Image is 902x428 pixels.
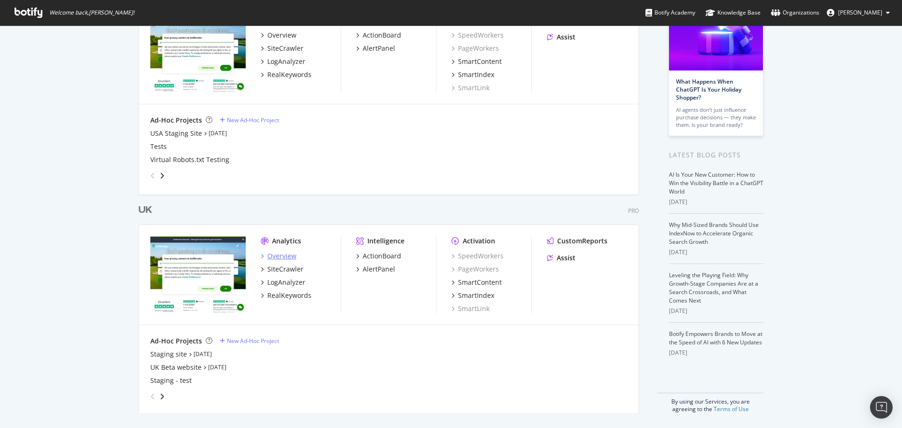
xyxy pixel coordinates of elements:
[220,116,279,124] a: New Ad-Hoc Project
[819,5,897,20] button: [PERSON_NAME]
[363,251,401,261] div: ActionBoard
[267,251,296,261] div: Overview
[272,236,301,246] div: Analytics
[208,363,226,371] a: [DATE]
[261,44,303,53] a: SiteCrawler
[227,337,279,345] div: New Ad-Hoc Project
[147,389,159,404] div: angle-left
[267,31,296,40] div: Overview
[547,253,575,263] a: Assist
[150,116,202,125] div: Ad-Hoc Projects
[267,278,305,287] div: LogAnalyzer
[451,70,494,79] a: SmartIndex
[451,83,490,93] a: SmartLink
[714,405,749,413] a: Terms of Use
[227,116,279,124] div: New Ad-Hoc Project
[150,155,229,164] a: Virtual Robots.txt Testing
[870,396,893,419] div: Open Intercom Messenger
[139,203,152,217] div: UK
[194,350,212,358] a: [DATE]
[49,9,134,16] span: Welcome back, [PERSON_NAME] !
[150,336,202,346] div: Ad-Hoc Projects
[451,57,502,66] a: SmartContent
[669,171,763,195] a: AI Is Your New Customer: How to Win the Visibility Battle in a ChatGPT World
[771,8,819,17] div: Organizations
[356,44,395,53] a: AlertPanel
[458,278,502,287] div: SmartContent
[150,16,246,92] img: www.golfbreaks.com/en-us/
[267,70,311,79] div: RealKeywords
[363,265,395,274] div: AlertPanel
[463,236,495,246] div: Activation
[147,168,159,183] div: angle-left
[150,142,167,151] a: Tests
[451,291,494,300] a: SmartIndex
[557,236,607,246] div: CustomReports
[547,32,575,42] a: Assist
[451,251,504,261] a: SpeedWorkers
[139,203,156,217] a: UK
[657,393,763,413] div: By using our Services, you are agreeing to the
[458,57,502,66] div: SmartContent
[706,8,761,17] div: Knowledge Base
[676,78,741,101] a: What Happens When ChatGPT Is Your Holiday Shopper?
[261,31,296,40] a: Overview
[367,236,404,246] div: Intelligence
[363,31,401,40] div: ActionBoard
[669,271,758,304] a: Leveling the Playing Field: Why Growth-Stage Companies Are at a Search Crossroads, and What Comes...
[159,171,165,180] div: angle-right
[547,236,607,246] a: CustomReports
[261,278,305,287] a: LogAnalyzer
[261,291,311,300] a: RealKeywords
[150,363,202,372] a: UK Beta website
[628,207,639,215] div: Pro
[676,106,756,129] div: AI agents don’t just influence purchase decisions — they make them. Is your brand ready?
[150,376,192,385] a: Staging - test
[261,265,303,274] a: SiteCrawler
[645,8,695,17] div: Botify Academy
[669,248,763,257] div: [DATE]
[356,31,401,40] a: ActionBoard
[220,337,279,345] a: New Ad-Hoc Project
[838,8,882,16] span: Tom Duncombe
[669,221,759,246] a: Why Mid-Sized Brands Should Use IndexNow to Accelerate Organic Search Growth
[451,304,490,313] a: SmartLink
[150,129,202,138] a: USA Staging Site
[451,265,499,274] a: PageWorkers
[669,330,762,346] a: Botify Empowers Brands to Move at the Speed of AI with 6 New Updates
[669,198,763,206] div: [DATE]
[451,31,504,40] a: SpeedWorkers
[209,129,227,137] a: [DATE]
[261,57,305,66] a: LogAnalyzer
[669,307,763,315] div: [DATE]
[557,253,575,263] div: Assist
[150,350,187,359] a: Staging site
[458,291,494,300] div: SmartIndex
[356,265,395,274] a: AlertPanel
[458,70,494,79] div: SmartIndex
[261,251,296,261] a: Overview
[150,236,246,312] img: www.golfbreaks.com/en-gb/
[356,251,401,261] a: ActionBoard
[557,32,575,42] div: Assist
[267,44,303,53] div: SiteCrawler
[267,57,305,66] div: LogAnalyzer
[669,349,763,357] div: [DATE]
[363,44,395,53] div: AlertPanel
[267,265,303,274] div: SiteCrawler
[451,44,499,53] a: PageWorkers
[451,278,502,287] a: SmartContent
[261,70,311,79] a: RealKeywords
